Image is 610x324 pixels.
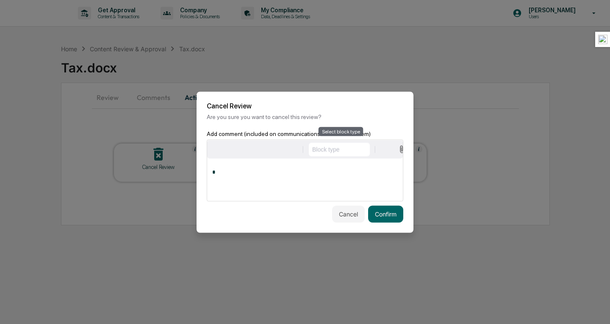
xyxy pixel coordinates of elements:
[207,102,403,110] h2: Cancel Review
[394,144,409,155] button: Attach files
[332,205,365,222] button: Cancel
[207,130,403,139] div: Add comment (included on communications related to this item)
[368,205,403,222] button: Confirm
[319,127,363,136] div: Select block type
[238,142,252,156] button: Underline
[225,142,238,156] button: Italic
[211,142,225,156] button: Bold
[309,142,370,156] button: Block type
[207,113,403,120] p: Are you sure you want to cancel this review?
